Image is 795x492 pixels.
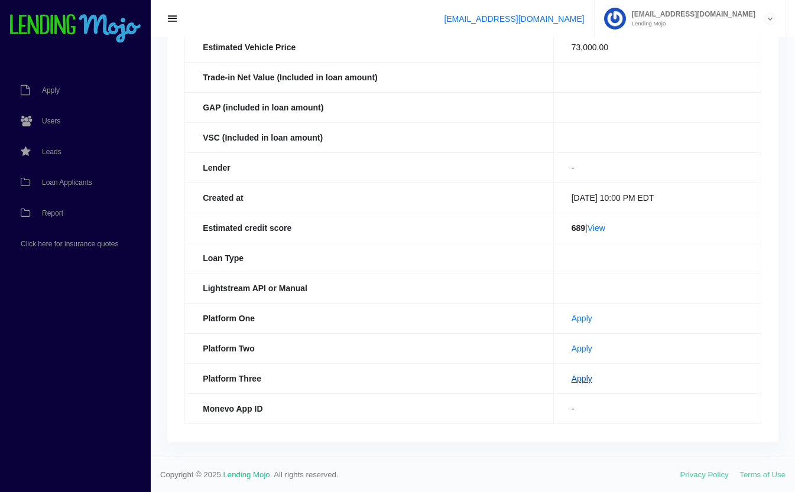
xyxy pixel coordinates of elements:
td: | [553,213,761,243]
a: Privacy Policy [680,470,729,479]
img: Profile image [604,8,626,30]
th: GAP (included in loan amount) [185,92,554,122]
th: Platform One [185,303,554,333]
td: - [553,152,761,183]
a: Apply [572,344,592,353]
b: 689 [572,223,585,233]
a: View [588,223,605,233]
th: Platform Two [185,333,554,363]
th: Created at [185,183,554,213]
th: Lender [185,152,554,183]
a: Lending Mojo [223,470,270,479]
span: Click here for insurance quotes [21,240,118,247]
span: Copyright © 2025. . All rights reserved. [160,469,680,481]
th: Estimated Vehicle Price [185,32,554,62]
a: Apply [572,374,592,383]
a: Apply [572,314,592,323]
span: [EMAIL_ADDRESS][DOMAIN_NAME] [626,11,755,18]
span: Report [42,210,63,217]
th: Trade-in Net Value (Included in loan amount) [185,62,554,92]
span: Leads [42,148,61,155]
th: Platform Three [185,363,554,393]
span: Users [42,118,60,125]
span: Loan Applicants [42,179,92,186]
a: Terms of Use [739,470,786,479]
th: Estimated credit score [185,213,554,243]
a: [EMAIL_ADDRESS][DOMAIN_NAME] [444,14,584,24]
th: Monevo App ID [185,393,554,423]
img: logo-small.png [9,14,142,44]
td: [DATE] 10:00 PM EDT [553,183,761,213]
small: Lending Mojo [626,21,755,27]
th: Lightstream API or Manual [185,273,554,303]
span: Apply [42,87,60,94]
th: VSC (Included in loan amount) [185,122,554,152]
td: - [553,393,761,423]
th: Loan Type [185,243,554,273]
td: 73,000.00 [553,32,761,62]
